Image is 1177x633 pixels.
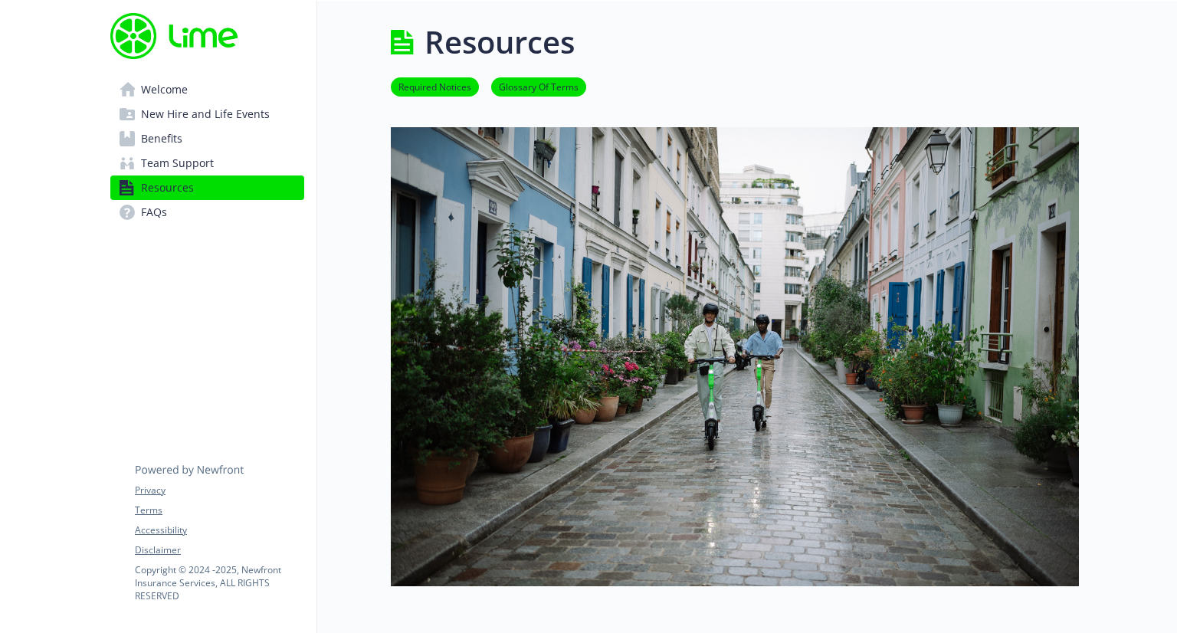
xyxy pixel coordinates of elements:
[141,126,182,151] span: Benefits
[141,77,188,102] span: Welcome
[135,543,303,557] a: Disclaimer
[425,19,575,65] h1: Resources
[135,484,303,497] a: Privacy
[491,79,586,93] a: Glossary Of Terms
[135,503,303,517] a: Terms
[110,200,304,225] a: FAQs
[110,151,304,175] a: Team Support
[141,151,214,175] span: Team Support
[135,523,303,537] a: Accessibility
[110,102,304,126] a: New Hire and Life Events
[110,126,304,151] a: Benefits
[391,79,479,93] a: Required Notices
[141,200,167,225] span: FAQs
[391,127,1079,586] img: resources page banner
[141,102,270,126] span: New Hire and Life Events
[141,175,194,200] span: Resources
[110,77,304,102] a: Welcome
[135,563,303,602] p: Copyright © 2024 - 2025 , Newfront Insurance Services, ALL RIGHTS RESERVED
[110,175,304,200] a: Resources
